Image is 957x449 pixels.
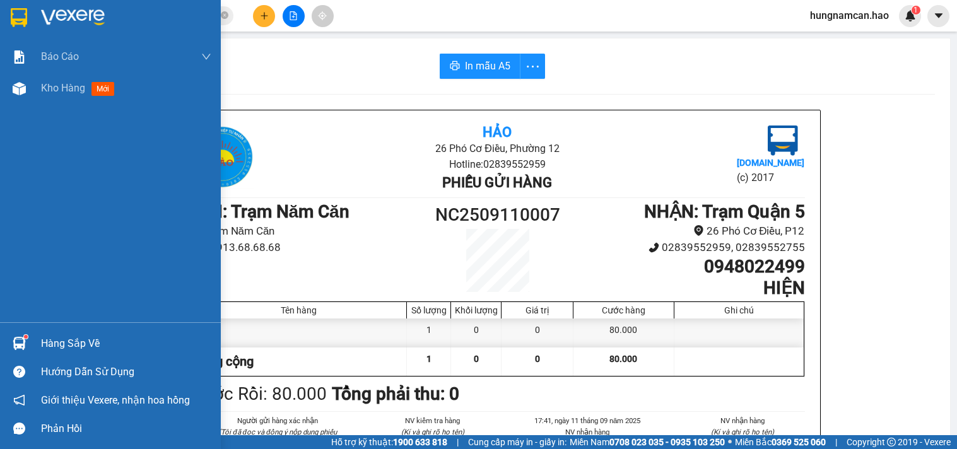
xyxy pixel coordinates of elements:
div: 0 [502,318,573,347]
b: Tổng phải thu: 0 [332,383,459,404]
span: Giới thiệu Vexere, nhận hoa hồng [41,392,190,408]
div: 80.000 [573,318,674,347]
span: | [835,435,837,449]
i: (Kí và ghi rõ họ tên) [711,428,774,436]
b: [DOMAIN_NAME] [737,158,804,168]
h1: NC2509110007 [421,201,575,229]
li: 26 Phó Cơ Điều, P12 [574,223,804,240]
div: Phản hồi [41,419,211,438]
b: GỬI : Trạm Năm Căn [191,201,349,222]
span: 80.000 [609,354,637,364]
li: Người gửi hàng xác nhận [216,415,341,426]
span: copyright [887,438,896,446]
span: notification [13,394,25,406]
b: Hảo [483,124,512,140]
span: environment [693,225,704,236]
span: In mẫu A5 [465,58,510,74]
sup: 1 [24,335,28,339]
span: close-circle [221,11,228,19]
button: plus [253,5,275,27]
img: warehouse-icon [13,82,26,95]
strong: 1900 633 818 [393,437,447,447]
li: NV nhận hàng [525,426,650,438]
li: 17:41, ngày 11 tháng 09 năm 2025 [525,415,650,426]
button: printerIn mẫu A5 [440,54,520,79]
li: 26 Phó Cơ Điều, Phường 12 [293,141,702,156]
div: Hướng dẫn sử dụng [41,363,211,382]
span: 0 [474,354,479,364]
li: 02913.68.68.68 [191,239,421,256]
span: printer [450,61,460,73]
img: logo-vxr [11,8,27,27]
button: aim [312,5,334,27]
span: aim [318,11,327,20]
div: Số lượng [410,305,447,315]
span: plus [260,11,269,20]
img: solution-icon [13,50,26,64]
span: Kho hàng [41,82,85,94]
span: message [13,423,25,434]
li: Hotline: 02839552959 [293,156,702,172]
li: 02839552959, 02839552755 [574,239,804,256]
div: Ghi chú [678,305,801,315]
span: Miền Bắc [735,435,826,449]
button: file-add [283,5,305,27]
div: 0 [451,318,502,347]
button: caret-down [927,5,949,27]
span: | [457,435,459,449]
div: Cước Rồi : 80.000 [191,380,327,408]
b: NHẬN : Trạm Quận 5 [644,201,805,222]
i: (Tôi đã đọc và đồng ý nộp dung phiếu gửi hàng) [218,428,337,448]
img: logo.jpg [768,125,798,156]
span: close-circle [221,10,228,22]
i: (Kí và ghi rõ họ tên) [401,428,464,436]
li: Trạm Năm Căn [191,223,421,240]
h1: HIỆN [574,277,804,299]
strong: 0369 525 060 [772,437,826,447]
span: Tổng cộng [195,354,254,369]
div: 1 [407,318,451,347]
b: Phiếu gửi hàng [442,175,552,190]
span: caret-down [933,10,944,21]
span: Miền Nam [570,435,725,449]
h1: 0948022499 [574,256,804,277]
span: mới [91,82,114,96]
span: Cung cấp máy in - giấy in: [468,435,567,449]
span: ⚪️ [728,440,732,445]
div: Khối lượng [454,305,498,315]
div: Tên hàng [195,305,404,315]
strong: 0708 023 035 - 0935 103 250 [609,437,725,447]
img: logo.jpg [191,125,254,189]
div: Cước hàng [577,305,670,315]
li: NV kiểm tra hàng [370,415,495,426]
span: question-circle [13,366,25,378]
span: 1 [426,354,432,364]
span: down [201,52,211,62]
img: warehouse-icon [13,337,26,350]
span: Hỗ trợ kỹ thuật: [331,435,447,449]
span: phone [649,242,659,253]
sup: 1 [912,6,920,15]
span: more [520,59,544,74]
img: icon-new-feature [905,10,916,21]
div: Giá trị [505,305,570,315]
button: more [520,54,545,79]
span: file-add [289,11,298,20]
span: 1 [913,6,918,15]
span: Báo cáo [41,49,79,64]
li: (c) 2017 [737,170,804,185]
span: hungnamcan.hao [800,8,899,23]
span: 0 [535,354,540,364]
div: Hàng sắp về [41,334,211,353]
div: 0.5 [192,318,408,347]
li: NV nhận hàng [680,415,805,426]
